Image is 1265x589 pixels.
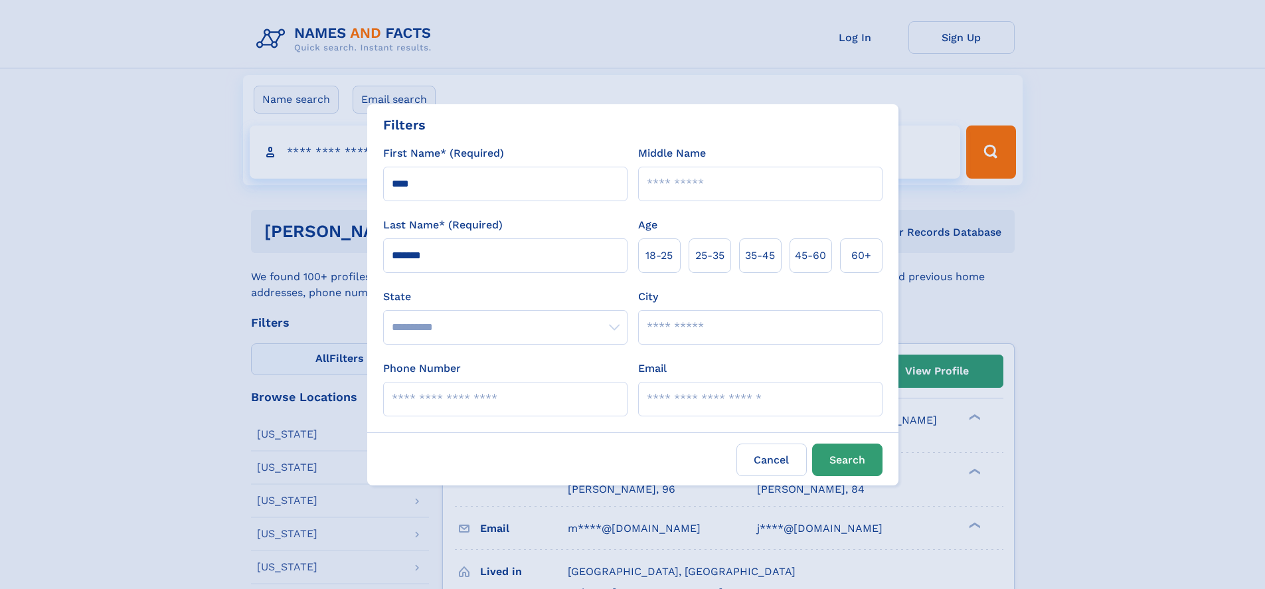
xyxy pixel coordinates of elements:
[383,217,503,233] label: Last Name* (Required)
[383,145,504,161] label: First Name* (Required)
[851,248,871,264] span: 60+
[795,248,826,264] span: 45‑60
[638,289,658,305] label: City
[638,145,706,161] label: Middle Name
[645,248,673,264] span: 18‑25
[695,248,724,264] span: 25‑35
[736,444,807,476] label: Cancel
[812,444,883,476] button: Search
[638,361,667,377] label: Email
[383,289,628,305] label: State
[383,361,461,377] label: Phone Number
[383,115,426,135] div: Filters
[745,248,775,264] span: 35‑45
[638,217,657,233] label: Age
